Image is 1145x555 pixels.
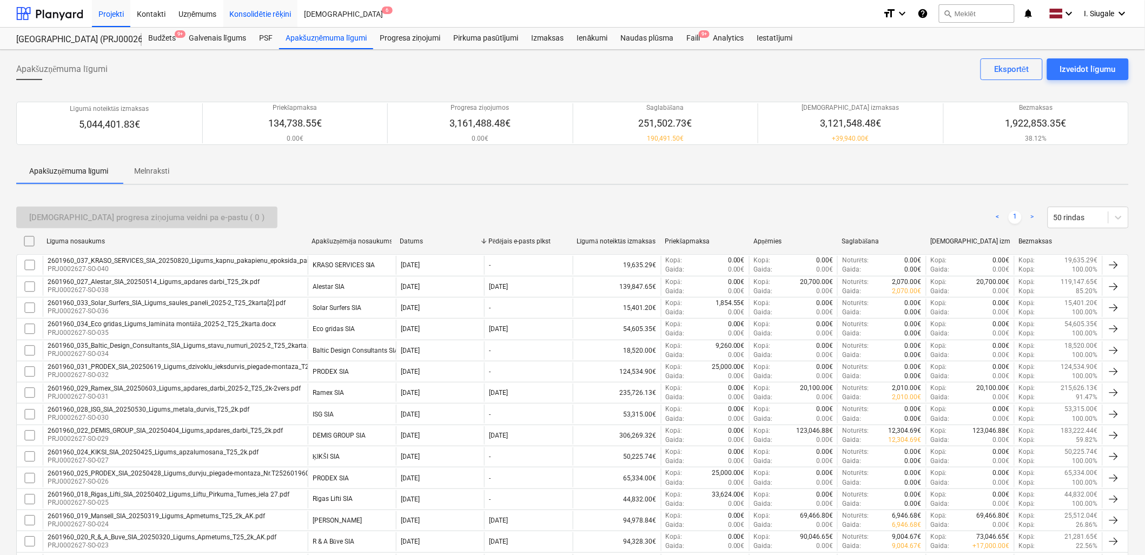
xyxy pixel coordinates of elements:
p: 0.00€ [993,372,1010,381]
p: Gaida : [931,351,950,360]
p: Kopā : [1019,299,1035,308]
p: Progresa ziņojumos [449,103,511,113]
p: Kopā : [754,362,770,372]
p: Kopā : [754,426,770,435]
p: Gaida : [931,414,950,424]
div: 53,315.00€ [573,405,661,423]
p: 251,502.73€ [639,117,692,130]
p: 5,044,401.83€ [70,118,149,131]
p: Gaida : [931,308,950,317]
p: 0.00€ [905,351,922,360]
p: Gaida : [931,393,950,402]
p: 2,070.00€ [892,287,922,296]
p: Gaida : [666,265,685,274]
button: Eksportēt [981,58,1042,80]
div: 94,978.84€ [573,511,661,530]
div: ISG SIA [313,411,334,418]
i: Zināšanu pamats [917,7,928,20]
p: Gaida : [842,308,861,317]
p: Kopā : [666,320,682,329]
p: 0.00€ [728,308,745,317]
p: Kopā : [1019,351,1035,360]
p: 20,700.00€ [800,277,833,287]
p: 0.00€ [728,265,745,274]
p: PRJ0002627-SO-032 [48,371,324,380]
p: 0.00€ [816,329,833,338]
div: Priekšapmaksa [665,237,745,246]
p: Kopā : [1019,341,1035,351]
a: PSF [253,28,279,49]
p: 100.00% [1073,351,1098,360]
p: 0.00€ [816,393,833,402]
div: 19,635.29€ [573,256,661,274]
p: Gaida : [754,372,773,381]
p: PRJ0002627-SO-038 [48,286,260,295]
div: 15,401.20€ [573,299,661,317]
p: 0.00€ [728,287,745,296]
p: 0.00€ [816,320,833,329]
i: keyboard_arrow_down [896,7,909,20]
p: Gaida : [842,287,861,296]
div: [GEOGRAPHIC_DATA] (PRJ0002627, K-1 un K-2(2.kārta) 2601960 [16,34,129,45]
a: Ienākumi [571,28,614,49]
a: Naudas plūsma [614,28,680,49]
p: Gaida : [666,393,685,402]
a: Apakšuzņēmuma līgumi [279,28,373,49]
div: Pirkuma pasūtījumi [447,28,525,49]
p: Saglabāšana [639,103,692,113]
p: Gaida : [754,393,773,402]
p: 0.00€ [993,320,1010,329]
p: 0.00€ [993,329,1010,338]
div: 54,605.35€ [573,320,661,338]
div: 65,334.00€ [573,468,661,487]
div: Izveidot līgumu [1060,62,1116,76]
p: 0.00€ [993,405,1010,414]
p: 0.00€ [905,372,922,381]
p: Noturēts : [842,320,869,329]
div: 94,328.30€ [573,532,661,551]
div: [DATE] [401,411,420,418]
p: Kopā : [754,405,770,414]
div: Iestatījumi [750,28,799,49]
p: Apakšuzņēmuma līgumi [29,166,109,177]
p: Noturēts : [842,362,869,372]
div: 235,726.13€ [573,384,661,402]
p: Gaida : [666,287,685,296]
p: Gaida : [842,265,861,274]
p: 54,605.35€ [1065,320,1098,329]
p: Kopā : [666,362,682,372]
p: 0.00€ [993,341,1010,351]
p: Melnraksti [135,166,170,177]
p: Kopā : [754,320,770,329]
p: Kopā : [666,384,682,393]
div: Galvenais līgums [182,28,253,49]
div: - [489,368,491,375]
p: PRJ0002627-SO-034 [48,349,318,359]
p: Gaida : [666,414,685,424]
p: Kopā : [754,341,770,351]
p: 1,922,853.35€ [1005,117,1067,130]
p: Gaida : [931,372,950,381]
p: Gaida : [754,265,773,274]
p: Līgumā noteiktās izmaksas [70,104,149,114]
p: 0.00€ [816,351,833,360]
div: Apakšuzņēmēja nosaukums [312,237,391,246]
p: Kopā : [754,256,770,265]
p: Kopā : [1019,265,1035,274]
div: [DATE] [401,389,420,397]
p: 100.00% [1073,265,1098,274]
p: 2,070.00€ [892,277,922,287]
div: Pēdējais e-pasts plkst [488,237,568,246]
div: [DATE] [489,389,508,397]
p: Kopā : [666,405,682,414]
div: Līgumā noteiktās izmaksas [577,237,657,246]
p: 100.00% [1073,414,1098,424]
p: 0.00€ [816,287,833,296]
p: Noturēts : [842,277,869,287]
p: 15,401.20€ [1065,299,1098,308]
a: Page 1 is your current page [1009,211,1022,224]
p: Kopā : [931,320,947,329]
div: 139,847.65€ [573,277,661,296]
div: 2601960_029_Ramex_SIA_20250603_Ligums_apdares_darbi_2025-2_T25_2k-2vers.pdf [48,385,301,392]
